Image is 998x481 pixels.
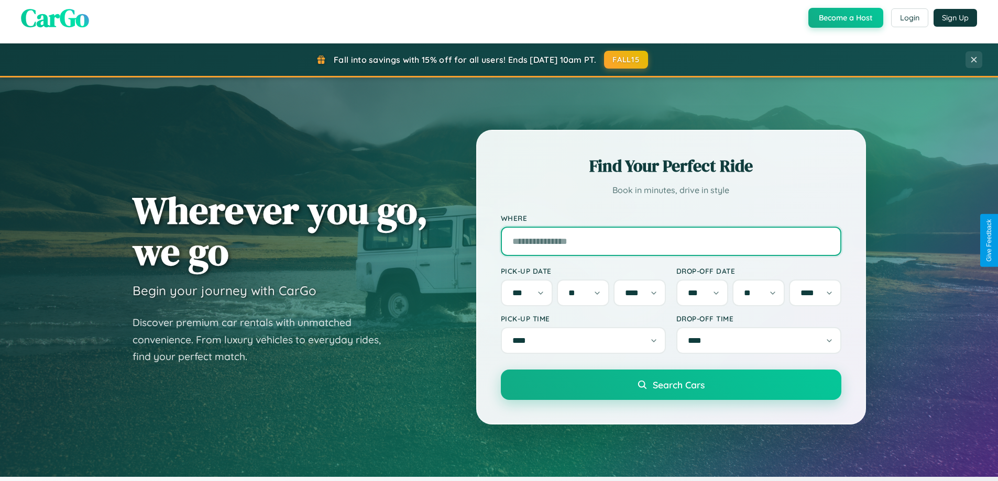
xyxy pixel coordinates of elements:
button: Sign Up [934,9,977,27]
h2: Find Your Perfect Ride [501,154,841,177]
span: CarGo [21,1,89,35]
label: Drop-off Date [676,266,841,275]
span: Fall into savings with 15% off for all users! Ends [DATE] 10am PT. [334,54,596,65]
h3: Begin your journey with CarGo [133,283,316,298]
div: Give Feedback [985,219,993,262]
button: Search Cars [501,370,841,400]
span: Search Cars [653,379,705,390]
p: Discover premium car rentals with unmatched convenience. From luxury vehicles to everyday rides, ... [133,314,394,365]
label: Pick-up Time [501,314,666,323]
p: Book in minutes, drive in style [501,183,841,198]
button: FALL15 [604,51,648,69]
button: Login [891,8,928,27]
label: Where [501,214,841,222]
h1: Wherever you go, we go [133,189,428,272]
label: Drop-off Time [676,314,841,323]
button: Become a Host [808,8,883,28]
label: Pick-up Date [501,266,666,275]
